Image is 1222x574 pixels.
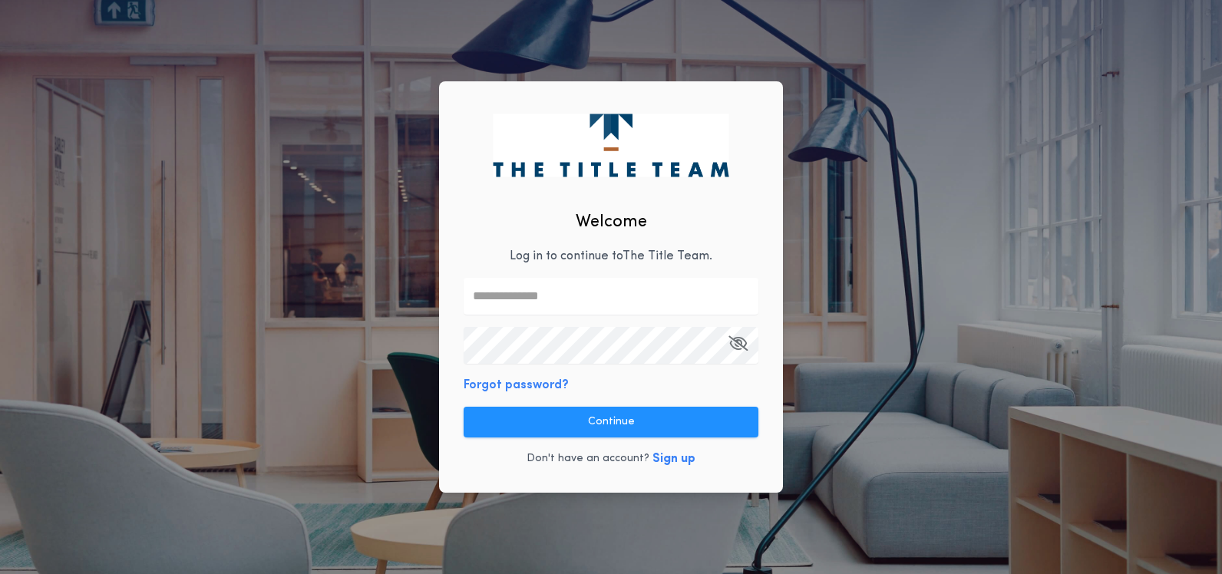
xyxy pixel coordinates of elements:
button: Continue [464,407,758,437]
p: Log in to continue to The Title Team . [510,247,712,266]
h2: Welcome [576,209,647,235]
button: Forgot password? [464,376,569,394]
button: Sign up [652,450,695,468]
img: logo [493,114,728,176]
p: Don't have an account? [527,451,649,467]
